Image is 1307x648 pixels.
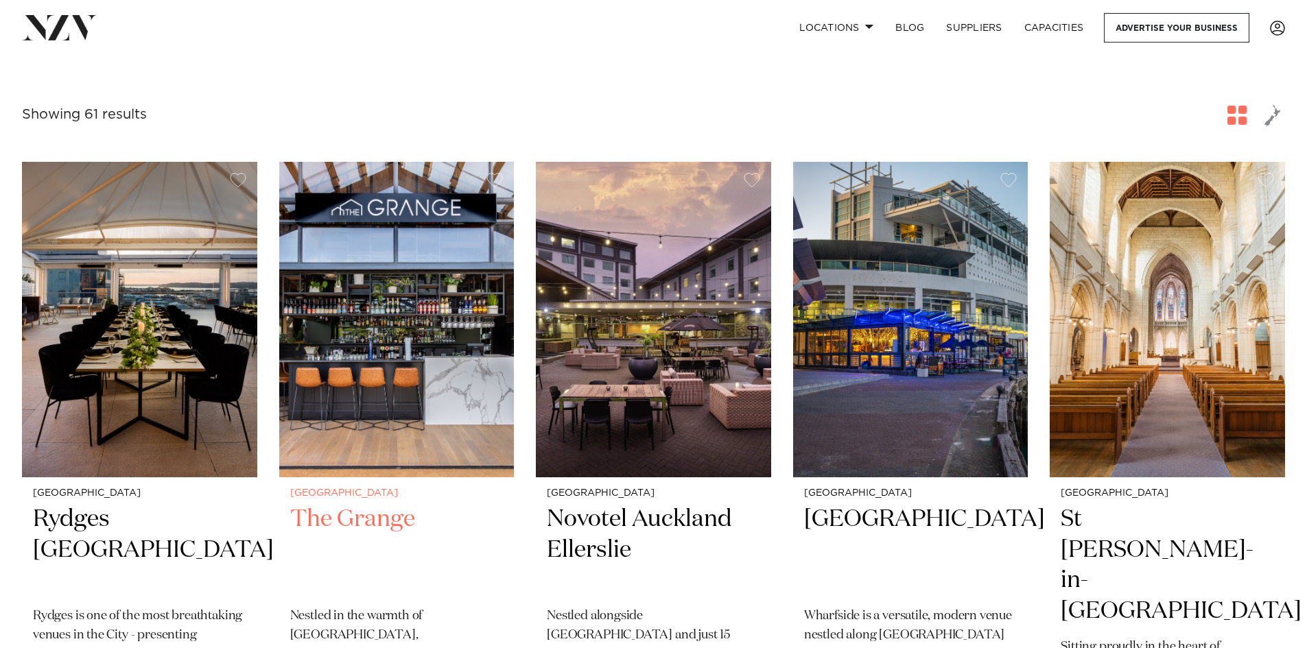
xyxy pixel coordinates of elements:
[788,13,884,43] a: Locations
[33,504,246,597] h2: Rydges [GEOGRAPHIC_DATA]
[33,488,246,499] small: [GEOGRAPHIC_DATA]
[547,488,760,499] small: [GEOGRAPHIC_DATA]
[22,104,147,125] div: Showing 61 results
[1061,504,1274,627] h2: St [PERSON_NAME]-in-[GEOGRAPHIC_DATA]
[1104,13,1249,43] a: Advertise your business
[290,504,504,597] h2: The Grange
[22,15,97,40] img: nzv-logo.png
[290,488,504,499] small: [GEOGRAPHIC_DATA]
[1061,488,1274,499] small: [GEOGRAPHIC_DATA]
[547,504,760,597] h2: Novotel Auckland Ellerslie
[935,13,1013,43] a: SUPPLIERS
[804,504,1017,597] h2: [GEOGRAPHIC_DATA]
[1013,13,1095,43] a: Capacities
[884,13,935,43] a: BLOG
[804,488,1017,499] small: [GEOGRAPHIC_DATA]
